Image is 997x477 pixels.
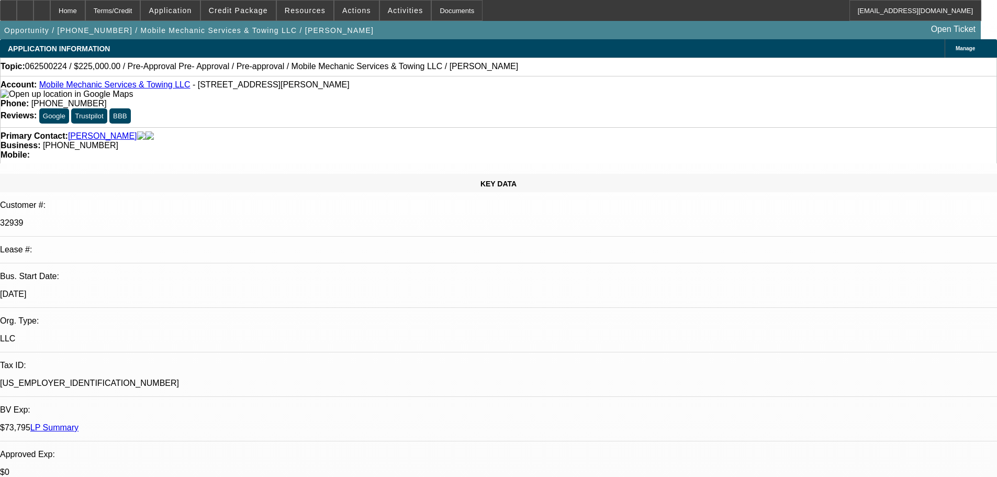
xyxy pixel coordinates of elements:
img: facebook-icon.png [137,131,145,141]
strong: Topic: [1,62,25,71]
strong: Mobile: [1,150,30,159]
strong: Business: [1,141,40,150]
span: APPLICATION INFORMATION [8,45,110,53]
a: View Google Maps [1,90,133,98]
strong: Account: [1,80,37,89]
a: LP Summary [30,423,79,432]
button: Activities [380,1,431,20]
span: Manage [956,46,975,51]
a: Mobile Mechanic Services & Towing LLC [39,80,191,89]
span: - [STREET_ADDRESS][PERSON_NAME] [193,80,350,89]
strong: Reviews: [1,111,37,120]
span: Actions [342,6,371,15]
span: KEY DATA [480,180,517,188]
strong: Phone: [1,99,29,108]
span: 062500224 / $225,000.00 / Pre-Approval Pre- Approval / Pre-approval / Mobile Mechanic Services & ... [25,62,518,71]
span: Activities [388,6,423,15]
a: [PERSON_NAME] [68,131,137,141]
button: Actions [334,1,379,20]
span: [PHONE_NUMBER] [43,141,118,150]
img: Open up location in Google Maps [1,90,133,99]
span: Opportunity / [PHONE_NUMBER] / Mobile Mechanic Services & Towing LLC / [PERSON_NAME] [4,26,374,35]
a: Open Ticket [927,20,980,38]
button: Trustpilot [71,108,107,124]
span: Application [149,6,192,15]
button: BBB [109,108,131,124]
button: Credit Package [201,1,276,20]
span: Resources [285,6,326,15]
img: linkedin-icon.png [145,131,154,141]
button: Application [141,1,199,20]
strong: Primary Contact: [1,131,68,141]
button: Resources [277,1,333,20]
span: [PHONE_NUMBER] [31,99,107,108]
span: Credit Package [209,6,268,15]
button: Google [39,108,69,124]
